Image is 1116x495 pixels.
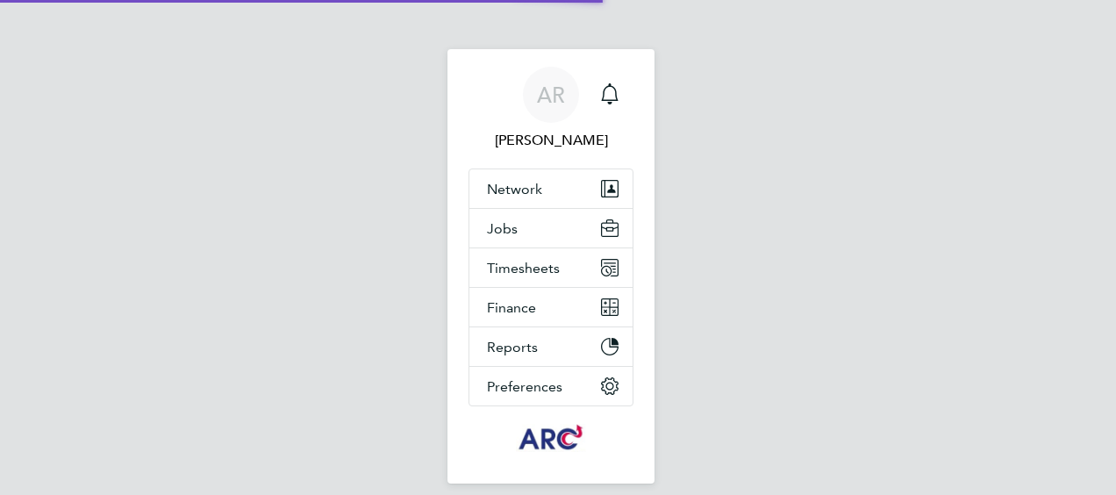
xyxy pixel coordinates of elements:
[469,288,633,326] button: Finance
[487,339,538,355] span: Reports
[469,67,633,151] a: AR[PERSON_NAME]
[516,424,587,452] img: arcgroup-logo-retina.png
[447,49,655,484] nav: Main navigation
[469,367,633,405] button: Preferences
[469,424,633,452] a: Go to home page
[487,299,536,316] span: Finance
[487,181,542,197] span: Network
[469,209,633,247] button: Jobs
[487,260,560,276] span: Timesheets
[469,130,633,151] span: Abbie Ross
[469,248,633,287] button: Timesheets
[469,327,633,366] button: Reports
[487,220,518,237] span: Jobs
[487,378,562,395] span: Preferences
[469,169,633,208] button: Network
[537,83,565,106] span: AR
